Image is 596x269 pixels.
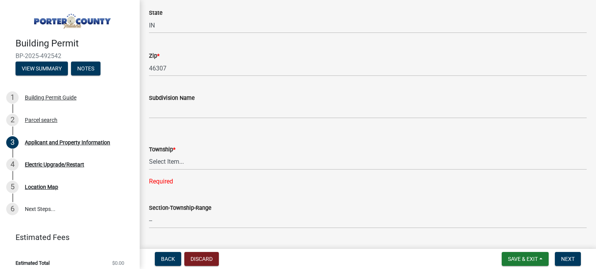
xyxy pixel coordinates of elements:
label: State [149,10,163,16]
div: Building Permit Guide [25,95,76,100]
h4: Building Permit [16,38,133,49]
div: 3 [6,136,19,149]
a: Estimated Fees [6,230,127,245]
span: $0.00 [112,260,124,266]
span: Next [561,256,575,262]
wm-modal-confirm: Summary [16,66,68,72]
label: Section-Township-Range [149,206,211,211]
div: Required [149,177,587,186]
button: Next [555,252,581,266]
button: Save & Exit [502,252,549,266]
div: Parcel search [25,117,57,123]
button: Notes [71,62,100,75]
button: Back [155,252,181,266]
wm-modal-confirm: Notes [71,66,100,72]
div: Location Map [25,184,58,190]
div: 1 [6,91,19,104]
button: Discard [184,252,219,266]
span: BP-2025-492542 [16,52,124,60]
span: Estimated Total [16,260,50,266]
div: Electric Upgrade/Restart [25,162,84,167]
div: 2 [6,114,19,126]
button: View Summary [16,62,68,75]
img: Porter County, Indiana [16,8,127,30]
div: 4 [6,158,19,171]
span: Back [161,256,175,262]
span: Save & Exit [508,256,538,262]
div: Applicant and Property Information [25,140,110,145]
div: 6 [6,203,19,215]
label: Subdivision Name [149,96,195,101]
div: 5 [6,181,19,193]
label: Township [149,147,175,152]
label: Zip [149,53,159,59]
